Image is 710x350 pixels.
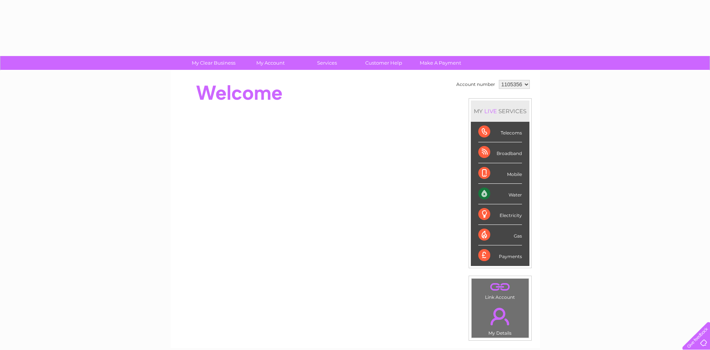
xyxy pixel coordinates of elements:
td: Link Account [471,278,529,302]
a: Make A Payment [410,56,471,70]
div: LIVE [483,108,498,115]
div: Electricity [478,204,522,225]
td: My Details [471,301,529,338]
div: MY SERVICES [471,100,529,122]
a: My Account [240,56,301,70]
div: Gas [478,225,522,245]
div: Telecoms [478,122,522,142]
td: Account number [454,78,497,91]
a: My Clear Business [183,56,244,70]
a: Services [296,56,358,70]
div: Mobile [478,163,522,184]
div: Broadband [478,142,522,163]
div: Payments [478,245,522,266]
div: Water [478,184,522,204]
a: . [473,281,527,294]
a: Customer Help [353,56,415,70]
a: . [473,303,527,329]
